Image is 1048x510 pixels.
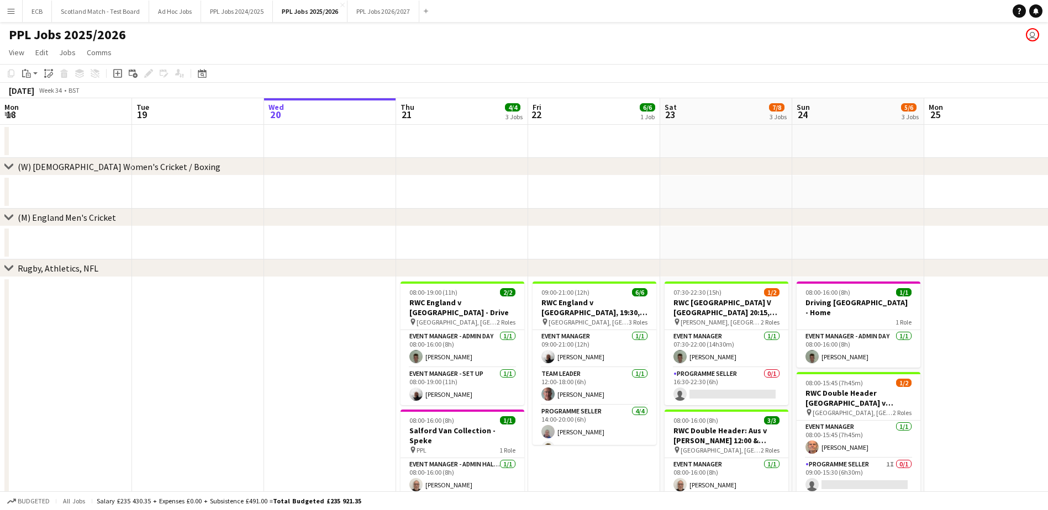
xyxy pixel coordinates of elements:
[31,45,52,60] a: Edit
[136,102,149,112] span: Tue
[61,497,87,505] span: All jobs
[893,408,912,417] span: 2 Roles
[533,297,656,317] h3: RWC England v [GEOGRAPHIC_DATA], 19:30, [GEOGRAPHIC_DATA]
[813,408,893,417] span: [GEOGRAPHIC_DATA], [GEOGRAPHIC_DATA]
[69,86,80,94] div: BST
[533,368,656,405] app-card-role: Team Leader1/112:00-18:00 (6h)[PERSON_NAME]
[401,297,524,317] h3: RWC England v [GEOGRAPHIC_DATA] - Drive
[401,458,524,496] app-card-role: Event Manager - Admin Half Day1/108:00-16:00 (8h)[PERSON_NAME]
[663,108,677,121] span: 23
[149,1,201,22] button: Ad Hoc Jobs
[497,318,515,326] span: 2 Roles
[896,379,912,387] span: 1/2
[273,497,361,505] span: Total Budgeted £235 921.35
[267,108,284,121] span: 20
[549,318,629,326] span: [GEOGRAPHIC_DATA], [GEOGRAPHIC_DATA]
[401,102,414,112] span: Thu
[797,102,810,112] span: Sun
[500,288,515,296] span: 2/2
[929,102,943,112] span: Mon
[401,368,524,405] app-card-role: Event Manager - Set up1/108:00-19:00 (11h)[PERSON_NAME]
[3,108,19,121] span: 18
[797,421,920,458] app-card-role: Event Manager1/108:00-15:45 (7h45m)[PERSON_NAME]
[533,281,656,445] app-job-card: 09:00-21:00 (12h)6/6RWC England v [GEOGRAPHIC_DATA], 19:30, [GEOGRAPHIC_DATA] [GEOGRAPHIC_DATA], ...
[533,102,541,112] span: Fri
[82,45,116,60] a: Comms
[896,288,912,296] span: 1/1
[902,113,919,121] div: 3 Jobs
[927,108,943,121] span: 25
[797,372,920,496] app-job-card: 08:00-15:45 (7h45m)1/2RWC Double Header [GEOGRAPHIC_DATA] v [GEOGRAPHIC_DATA] 12:00 & [GEOGRAPHIC...
[505,103,520,111] span: 4/4
[533,405,656,491] app-card-role: Programme Seller4/414:00-20:00 (6h)[PERSON_NAME][PERSON_NAME]
[500,416,515,424] span: 1/1
[417,318,497,326] span: [GEOGRAPHIC_DATA], [GEOGRAPHIC_DATA]
[770,113,787,121] div: 3 Jobs
[417,446,426,454] span: PPL
[533,330,656,368] app-card-role: Event Manager1/109:00-21:00 (12h)[PERSON_NAME]
[268,102,284,112] span: Wed
[531,108,541,121] span: 22
[499,446,515,454] span: 1 Role
[505,113,523,121] div: 3 Jobs
[797,458,920,496] app-card-role: Programme Seller1I0/109:00-15:30 (6h30m)
[665,281,788,405] app-job-card: 07:30-22:30 (15h)1/2RWC [GEOGRAPHIC_DATA] V [GEOGRAPHIC_DATA] 20:15, [GEOGRAPHIC_DATA] [PERSON_NA...
[23,1,52,22] button: ECB
[55,45,80,60] a: Jobs
[36,86,64,94] span: Week 34
[681,446,761,454] span: [GEOGRAPHIC_DATA], [GEOGRAPHIC_DATA]
[401,330,524,368] app-card-role: Event Manager - Admin Day1/108:00-16:00 (8h)[PERSON_NAME]
[87,47,112,57] span: Comms
[629,318,647,326] span: 3 Roles
[401,281,524,405] app-job-card: 08:00-19:00 (11h)2/2RWC England v [GEOGRAPHIC_DATA] - Drive [GEOGRAPHIC_DATA], [GEOGRAPHIC_DATA]2...
[6,495,51,507] button: Budgeted
[9,26,126,43] h1: PPL Jobs 2025/2026
[665,330,788,368] app-card-role: Event Manager1/107:30-22:00 (14h30m)[PERSON_NAME]
[135,108,149,121] span: 19
[401,426,524,445] h3: Salford Van Collection - Speke
[632,288,647,296] span: 6/6
[409,288,457,296] span: 08:00-19:00 (11h)
[665,458,788,496] app-card-role: Event Manager1/108:00-16:00 (8h)[PERSON_NAME]
[18,263,98,274] div: Rugby, Athletics, NFL
[665,426,788,445] h3: RWC Double Header: Aus v [PERSON_NAME] 12:00 & [PERSON_NAME] v Wal 14:45 - [GEOGRAPHIC_DATA], [GE...
[4,45,29,60] a: View
[797,281,920,368] app-job-card: 08:00-16:00 (8h)1/1Driving [GEOGRAPHIC_DATA] - Home1 RoleEvent Manager - Admin Day1/108:00-16:00 ...
[9,47,24,57] span: View
[797,297,920,317] h3: Driving [GEOGRAPHIC_DATA] - Home
[59,47,76,57] span: Jobs
[764,288,780,296] span: 1/2
[18,212,116,223] div: (M) England Men's Cricket
[201,1,273,22] button: PPL Jobs 2024/2025
[805,379,863,387] span: 08:00-15:45 (7h45m)
[401,410,524,496] app-job-card: 08:00-16:00 (8h)1/1Salford Van Collection - Speke PPL1 RoleEvent Manager - Admin Half Day1/108:00...
[665,297,788,317] h3: RWC [GEOGRAPHIC_DATA] V [GEOGRAPHIC_DATA] 20:15, [GEOGRAPHIC_DATA]
[665,102,677,112] span: Sat
[761,446,780,454] span: 2 Roles
[761,318,780,326] span: 2 Roles
[797,330,920,368] app-card-role: Event Manager - Admin Day1/108:00-16:00 (8h)[PERSON_NAME]
[681,318,761,326] span: [PERSON_NAME], [GEOGRAPHIC_DATA]
[665,368,788,405] app-card-role: Programme Seller0/116:30-22:30 (6h)
[409,416,454,424] span: 08:00-16:00 (8h)
[805,288,850,296] span: 08:00-16:00 (8h)
[18,497,50,505] span: Budgeted
[4,102,19,112] span: Mon
[35,47,48,57] span: Edit
[97,497,361,505] div: Salary £235 430.35 + Expenses £0.00 + Subsistence £491.00 =
[797,388,920,408] h3: RWC Double Header [GEOGRAPHIC_DATA] v [GEOGRAPHIC_DATA] 12:00 & [GEOGRAPHIC_DATA] v [GEOGRAPHIC_D...
[541,288,589,296] span: 09:00-21:00 (12h)
[764,416,780,424] span: 3/3
[901,103,917,111] span: 5/6
[896,318,912,326] span: 1 Role
[52,1,149,22] button: Scotland Match - Test Board
[347,1,419,22] button: PPL Jobs 2026/2027
[9,85,34,96] div: [DATE]
[640,113,655,121] div: 1 Job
